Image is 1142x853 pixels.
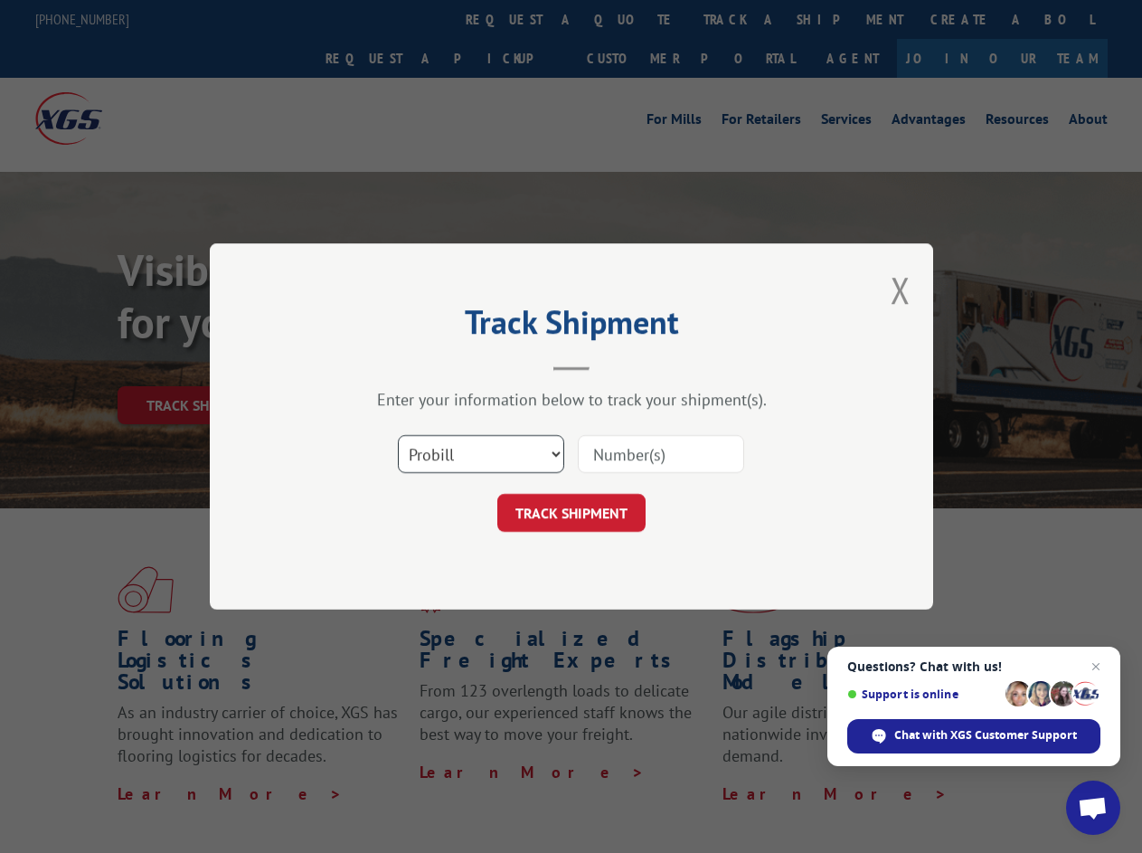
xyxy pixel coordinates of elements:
[300,389,843,410] div: Enter your information below to track your shipment(s).
[300,309,843,344] h2: Track Shipment
[497,494,646,532] button: TRACK SHIPMENT
[847,719,1100,753] span: Chat with XGS Customer Support
[847,659,1100,674] span: Questions? Chat with us!
[894,727,1077,744] span: Chat with XGS Customer Support
[891,266,911,314] button: Close modal
[1066,781,1120,835] a: Open chat
[847,687,999,701] span: Support is online
[578,435,744,473] input: Number(s)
